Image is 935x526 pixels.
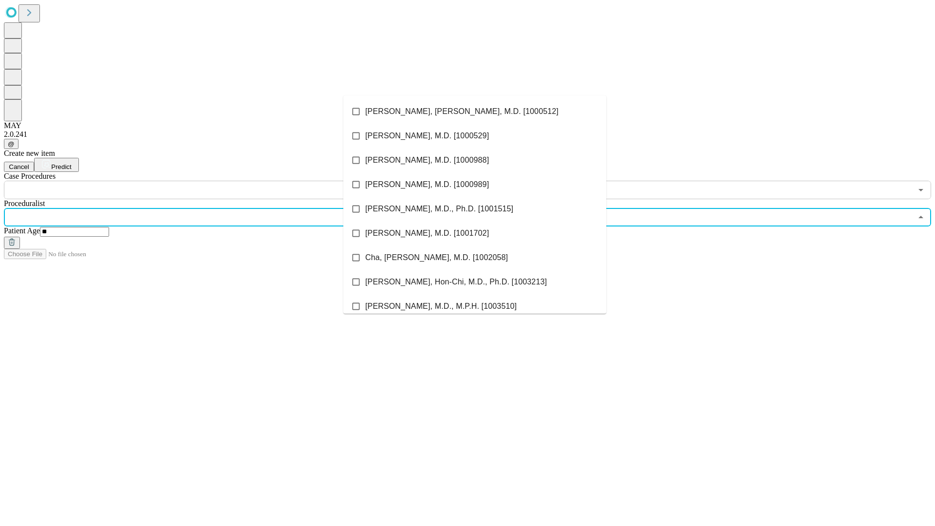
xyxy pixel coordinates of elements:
[4,162,34,172] button: Cancel
[4,121,931,130] div: MAY
[34,158,79,172] button: Predict
[4,172,56,180] span: Scheduled Procedure
[365,301,517,312] span: [PERSON_NAME], M.D., M.P.H. [1003510]
[914,183,928,197] button: Open
[365,130,489,142] span: [PERSON_NAME], M.D. [1000529]
[9,163,29,170] span: Cancel
[365,227,489,239] span: [PERSON_NAME], M.D. [1001702]
[8,140,15,148] span: @
[365,276,547,288] span: [PERSON_NAME], Hon-Chi, M.D., Ph.D. [1003213]
[4,199,45,207] span: Proceduralist
[365,179,489,190] span: [PERSON_NAME], M.D. [1000989]
[365,252,508,263] span: Cha, [PERSON_NAME], M.D. [1002058]
[51,163,71,170] span: Predict
[914,210,928,224] button: Close
[365,106,559,117] span: [PERSON_NAME], [PERSON_NAME], M.D. [1000512]
[4,226,40,235] span: Patient Age
[4,149,55,157] span: Create new item
[365,203,513,215] span: [PERSON_NAME], M.D., Ph.D. [1001515]
[365,154,489,166] span: [PERSON_NAME], M.D. [1000988]
[4,130,931,139] div: 2.0.241
[4,139,19,149] button: @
